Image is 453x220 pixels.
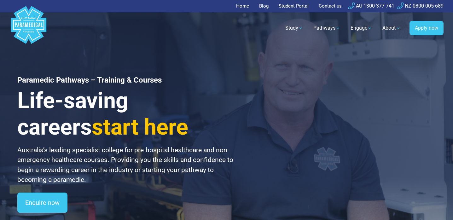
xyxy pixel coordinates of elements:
a: Australian Paramedical College [10,12,48,44]
h1: Paramedic Pathways – Training & Courses [17,76,234,85]
p: Australia’s leading specialist college for pre-hospital healthcare and non-emergency healthcare c... [17,145,234,185]
h3: Life-saving careers [17,87,234,140]
a: Apply now [409,21,444,35]
a: Pathways [310,19,344,37]
a: About [379,19,404,37]
a: Study [282,19,307,37]
span: start here [92,114,188,140]
a: AU 1300 377 741 [348,3,394,9]
a: NZ 0800 005 689 [397,3,444,9]
a: Engage [347,19,376,37]
a: Enquire now [17,193,67,213]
